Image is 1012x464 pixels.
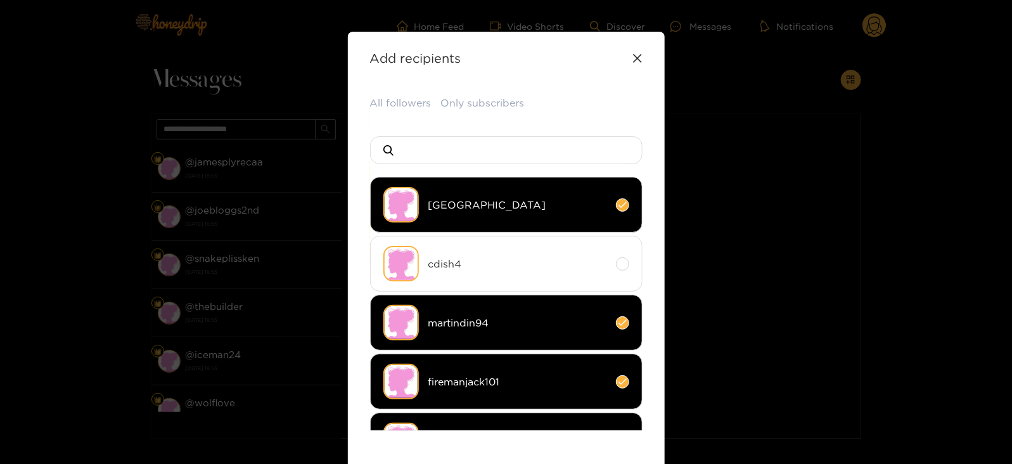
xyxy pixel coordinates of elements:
[428,257,606,271] span: cdish4
[428,198,606,212] span: [GEOGRAPHIC_DATA]
[383,305,419,340] img: no-avatar.png
[370,51,461,65] strong: Add recipients
[383,364,419,399] img: no-avatar.png
[370,96,432,110] button: All followers
[428,375,606,389] span: firemanjack101
[441,96,525,110] button: Only subscribers
[428,316,606,330] span: martindin94
[383,246,419,281] img: no-avatar.png
[383,423,419,458] img: no-avatar.png
[383,187,419,222] img: no-avatar.png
